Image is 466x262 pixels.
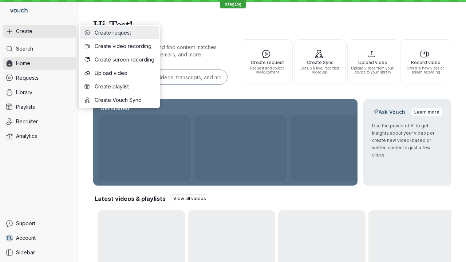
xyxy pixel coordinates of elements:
[16,249,35,256] span: Sidebar
[3,71,76,84] a: Requests
[16,45,33,52] span: Search
[3,25,76,38] button: Create
[170,194,209,203] a: View all videos
[3,115,76,128] a: Recruiter
[16,74,39,82] span: Requests
[80,80,159,93] button: Create playlist
[95,43,154,50] span: Create video recording
[372,108,407,116] h2: Ask Vouch
[3,86,76,99] a: Library
[3,217,76,230] a: Support
[351,66,395,74] span: Upload videos from your device to your library
[95,195,166,203] h2: Latest videos & playlists
[403,60,448,65] span: Record video
[3,100,76,114] a: Playlists
[3,130,76,143] a: Analytics
[16,118,38,125] span: Recruiter
[245,60,289,65] span: Create request
[295,39,345,84] button: Create SyncSet up a live, recorded video call
[95,96,154,104] span: Create Vouch Sync
[351,60,395,65] span: Upload video
[16,103,35,111] span: Playlists
[80,40,159,53] button: Create video recording
[80,26,159,39] button: Create request
[95,70,154,77] span: Upload video
[16,234,36,242] span: Account
[16,89,32,96] span: Library
[80,53,159,66] button: Create screen recording
[95,56,154,63] span: Create screen recording
[414,108,439,116] span: Learn more
[3,231,76,245] a: TUAccount
[400,39,451,84] button: Record videoCreate a new video or screen recording
[93,15,451,35] h1: Hi, Test!
[10,234,14,242] span: U
[3,246,76,259] a: Sidebar
[173,195,206,202] span: View all videos
[80,67,159,80] button: Upload video
[3,57,76,70] a: Home
[403,66,448,74] span: Create a new video or screen recording
[16,28,32,35] span: Create
[16,220,35,227] span: Support
[347,39,398,84] button: Upload videoUpload videos from your device to your library
[95,83,154,90] span: Create playlist
[80,94,159,107] button: Create Vouch Sync
[411,108,443,116] a: Learn more
[99,105,131,112] h2: Get started
[16,132,37,140] span: Analytics
[245,66,289,74] span: Request and collect video content
[3,3,31,19] a: Go to homepage
[242,39,293,84] button: Create requestRequest and collect video content
[95,29,154,36] span: Create request
[5,234,10,242] span: T
[3,42,76,55] a: Search
[16,60,30,67] span: Home
[372,122,443,159] p: Use the power of AI to get insights about your videos or create new video-based or written conten...
[298,66,342,74] span: Set up a live, recorded video call
[298,60,342,65] span: Create Sync
[93,44,229,58] p: Search for any keywords and find content matches through transcriptions, user emails, and more.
